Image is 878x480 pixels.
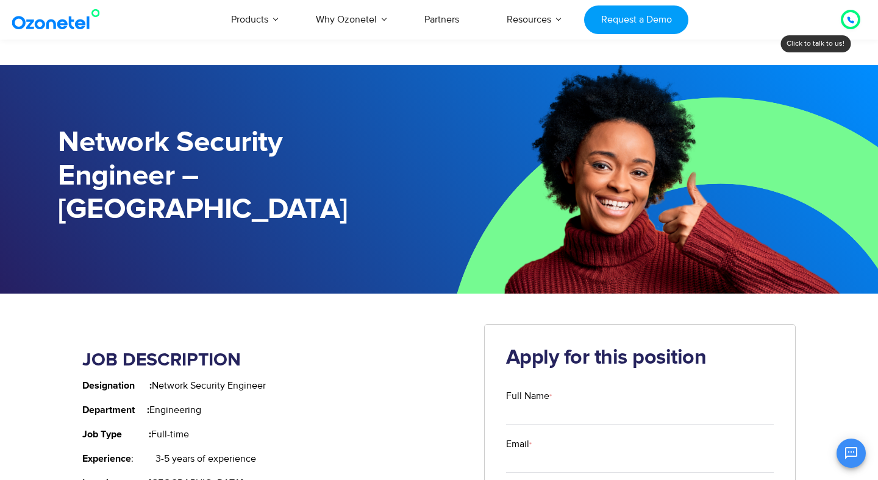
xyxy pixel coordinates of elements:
[82,351,241,369] strong: JOB DESCRIPTION
[82,405,149,415] strong: Department :
[82,381,152,390] strong: Designation :
[82,427,466,442] p: Full-time
[58,126,439,227] h1: Network Security Engineer – [GEOGRAPHIC_DATA]
[506,437,774,451] label: Email
[506,389,774,403] label: Full Name
[82,378,466,393] p: Network Security Engineer
[82,403,466,417] p: Engineering
[584,5,688,34] a: Request a Demo
[506,346,774,370] h2: Apply for this position
[82,454,131,464] strong: Experience
[837,439,866,468] button: Open chat
[82,429,151,439] strong: Job Type :
[82,451,466,466] p: : 3-5 years of experience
